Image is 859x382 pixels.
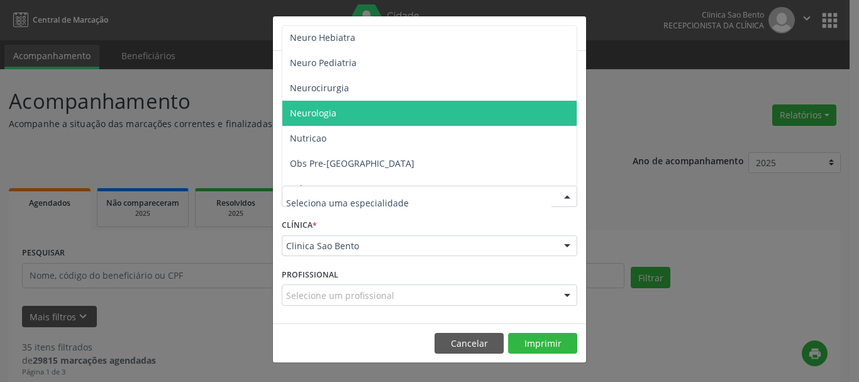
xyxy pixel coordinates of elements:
[282,25,426,42] h5: Relatório de agendamentos
[290,57,357,69] span: Neuro Pediatria
[290,183,375,194] span: Od.[MEDICAL_DATA]
[286,289,394,302] span: Selecione um profissional
[286,190,551,215] input: Seleciona uma especialidade
[561,16,586,47] button: Close
[286,240,551,252] span: Clinica Sao Bento
[435,333,504,354] button: Cancelar
[290,107,336,119] span: Neurologia
[290,31,355,43] span: Neuro Hebiatra
[282,216,317,235] label: CLÍNICA
[290,132,326,144] span: Nutricao
[508,333,577,354] button: Imprimir
[290,82,349,94] span: Neurocirurgia
[282,265,338,284] label: PROFISSIONAL
[290,157,414,169] span: Obs Pre-[GEOGRAPHIC_DATA]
